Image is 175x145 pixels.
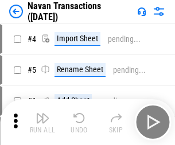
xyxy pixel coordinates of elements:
[55,94,92,108] div: Add Sheet
[55,63,106,77] div: Rename Sheet
[99,97,132,105] div: pending...
[28,34,36,44] span: # 4
[28,65,36,75] span: # 5
[28,96,36,105] span: # 6
[137,7,146,16] img: Support
[108,35,141,44] div: pending...
[28,1,133,22] div: Navan Transactions ([DATE])
[9,5,23,18] img: Back
[152,5,166,18] img: Settings menu
[55,32,100,46] div: Import Sheet
[113,66,146,75] div: pending...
